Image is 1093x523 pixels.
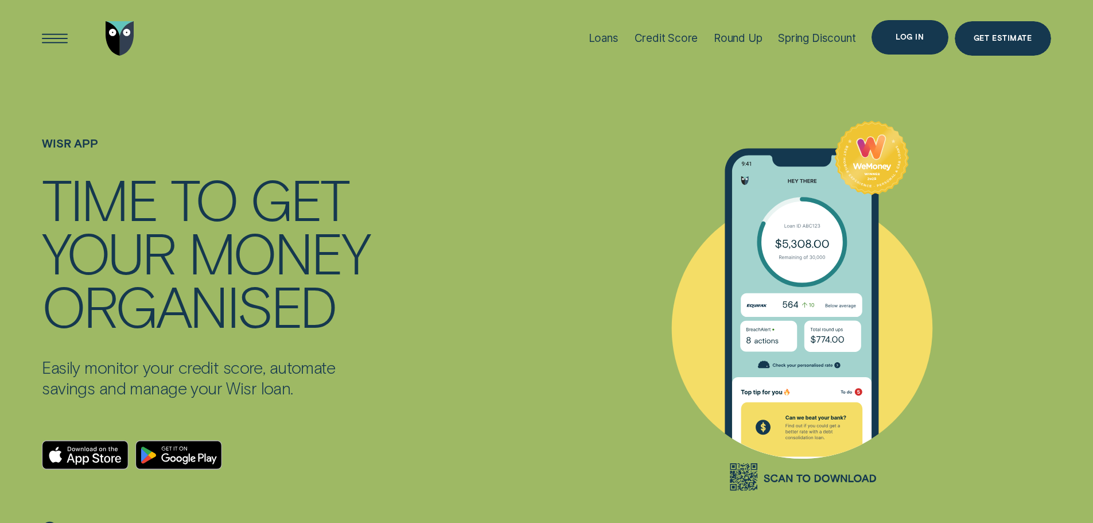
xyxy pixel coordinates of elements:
div: Loans [589,32,619,45]
button: Open Menu [38,21,72,56]
p: Easily monitor your credit score, automate savings and manage your Wisr loan. [42,357,374,398]
button: Log in [872,20,948,55]
div: Round Up [714,32,763,45]
div: GET [250,172,348,225]
img: Wisr [106,21,134,56]
h4: TIME TO GET YOUR MONEY ORGANISED [42,172,374,332]
div: Spring Discount [778,32,855,45]
div: ORGANISED [42,278,336,332]
a: Download on the App Store [42,440,129,470]
div: MONEY [188,225,369,278]
div: TO [170,172,237,225]
div: TIME [42,172,157,225]
a: Android App on Google Play [135,440,222,470]
div: Credit Score [635,32,698,45]
a: Get Estimate [955,21,1051,56]
div: Log in [896,34,924,41]
h1: WISR APP [42,137,374,172]
div: YOUR [42,225,174,278]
